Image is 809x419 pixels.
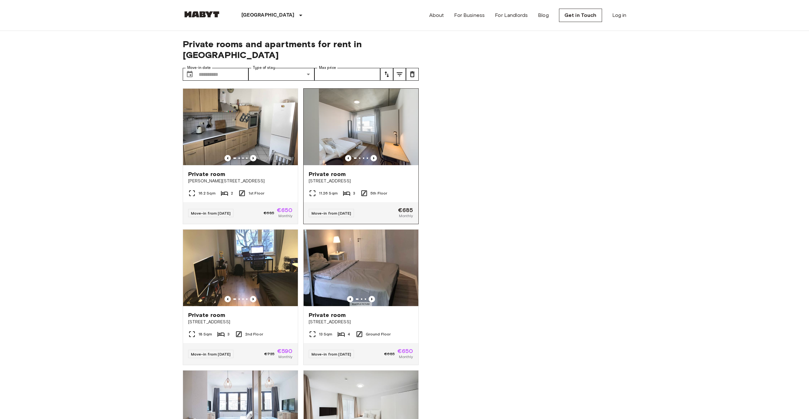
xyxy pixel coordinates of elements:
[454,11,485,19] a: For Business
[612,11,627,19] a: Log in
[248,190,264,196] span: 1st Floor
[369,296,375,302] button: Previous image
[303,88,419,224] a: Marketing picture of unit DE-04-037-023-01QPrevious imagePrevious imagePrivate room[STREET_ADDRES...
[198,331,212,337] span: 18 Sqm
[393,68,406,81] button: tune
[264,351,275,357] span: €735
[538,11,549,19] a: Blog
[348,331,350,337] span: 4
[188,319,293,325] span: [STREET_ADDRESS]
[183,89,298,165] img: Marketing picture of unit DE-04-031-001-01HF
[429,11,444,19] a: About
[188,178,293,184] span: [PERSON_NAME][STREET_ADDRESS]
[304,230,418,306] img: Marketing picture of unit DE-04-038-001-03HF
[198,190,216,196] span: 16.2 Sqm
[309,311,346,319] span: Private room
[319,65,336,70] label: Max price
[366,331,391,337] span: Ground Floor
[231,190,233,196] span: 2
[183,88,298,224] a: Marketing picture of unit DE-04-031-001-01HFPrevious imagePrevious imagePrivate room[PERSON_NAME]...
[371,155,377,161] button: Previous image
[277,348,293,354] span: €590
[188,170,225,178] span: Private room
[253,65,275,70] label: Type of stay
[312,352,351,357] span: Move-in from [DATE]
[224,155,231,161] button: Previous image
[384,351,395,357] span: €685
[406,68,419,81] button: tune
[319,331,333,337] span: 13 Sqm
[303,229,419,365] a: Marketing picture of unit DE-04-038-001-03HFPrevious imagePrevious imagePrivate room[STREET_ADDRE...
[399,354,413,360] span: Monthly
[304,89,418,165] img: Marketing picture of unit DE-04-037-023-01Q
[183,230,298,306] img: Marketing picture of unit DE-04-027-001-01HF
[398,207,413,213] span: €685
[183,11,221,18] img: Habyt
[187,65,211,70] label: Move-in date
[227,331,230,337] span: 3
[371,190,387,196] span: 5th Floor
[319,190,338,196] span: 11.26 Sqm
[559,9,602,22] a: Get in Touch
[309,178,413,184] span: [STREET_ADDRESS]
[345,155,351,161] button: Previous image
[309,319,413,325] span: [STREET_ADDRESS]
[188,311,225,319] span: Private room
[399,213,413,219] span: Monthly
[191,211,231,216] span: Move-in from [DATE]
[397,348,413,354] span: €650
[250,296,256,302] button: Previous image
[495,11,528,19] a: For Landlords
[309,170,346,178] span: Private room
[278,354,292,360] span: Monthly
[191,352,231,357] span: Move-in from [DATE]
[183,229,298,365] a: Marketing picture of unit DE-04-027-001-01HFPrevious imagePrevious imagePrivate room[STREET_ADDRE...
[241,11,295,19] p: [GEOGRAPHIC_DATA]
[312,211,351,216] span: Move-in from [DATE]
[264,210,274,216] span: €685
[245,331,263,337] span: 2nd Floor
[277,207,293,213] span: €650
[380,68,393,81] button: tune
[353,190,355,196] span: 3
[183,39,419,60] span: Private rooms and apartments for rent in [GEOGRAPHIC_DATA]
[224,296,231,302] button: Previous image
[278,213,292,219] span: Monthly
[250,155,256,161] button: Previous image
[183,68,196,81] button: Choose date
[347,296,353,302] button: Previous image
